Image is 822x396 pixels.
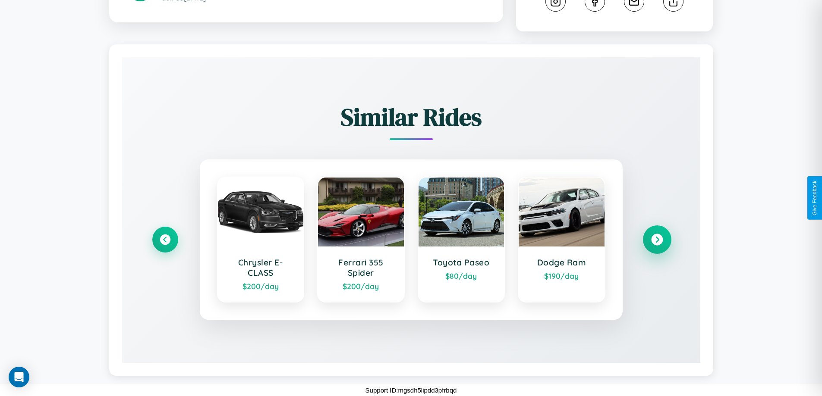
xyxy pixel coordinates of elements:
h3: Ferrari 355 Spider [327,257,395,278]
div: $ 200 /day [327,281,395,291]
div: $ 200 /day [227,281,295,291]
a: Dodge Ram$190/day [518,177,605,302]
a: Chrysler E-CLASS$200/day [217,177,305,302]
a: Ferrari 355 Spider$200/day [317,177,405,302]
h2: Similar Rides [152,100,670,134]
p: Support ID: mgsdh5lipdd3pfrbqd [365,384,457,396]
h3: Dodge Ram [527,257,596,268]
div: $ 190 /day [527,271,596,281]
h3: Toyota Paseo [427,257,496,268]
h3: Chrysler E-CLASS [227,257,295,278]
div: $ 80 /day [427,271,496,281]
div: Give Feedback [812,181,818,215]
div: Open Intercom Messenger [9,367,29,387]
a: Toyota Paseo$80/day [418,177,505,302]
